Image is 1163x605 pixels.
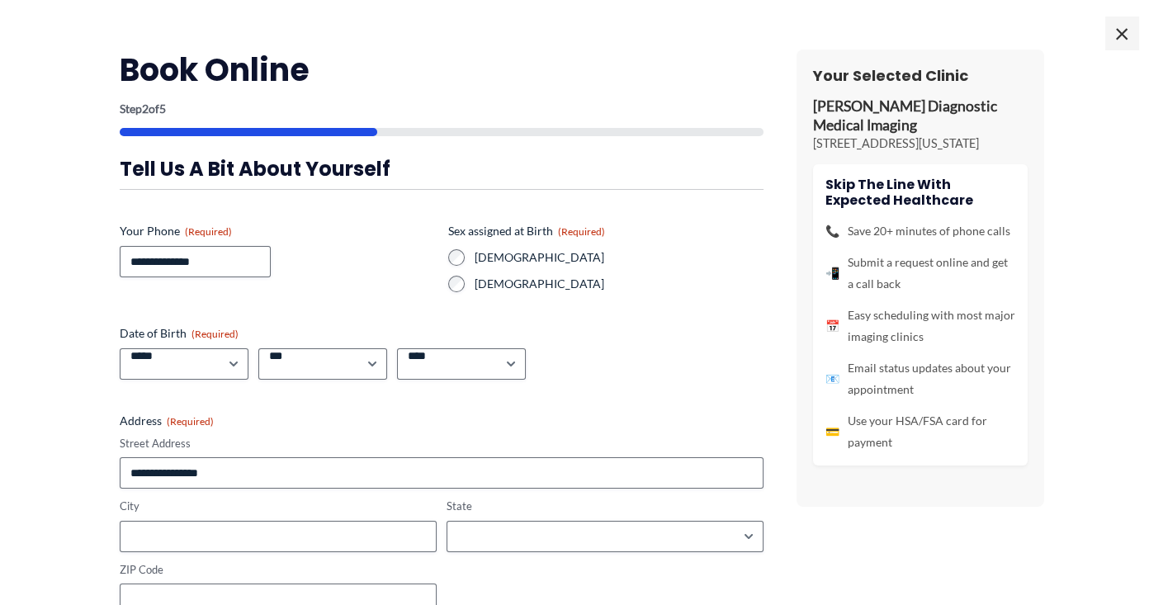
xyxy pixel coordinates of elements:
[120,156,764,182] h3: Tell us a bit about yourself
[825,410,1015,453] li: Use your HSA/FSA card for payment
[475,276,764,292] label: [DEMOGRAPHIC_DATA]
[825,421,839,442] span: 💳
[813,66,1028,85] h3: Your Selected Clinic
[159,102,166,116] span: 5
[120,499,437,514] label: City
[120,413,214,429] legend: Address
[825,305,1015,347] li: Easy scheduling with most major imaging clinics
[825,262,839,284] span: 📲
[825,357,1015,400] li: Email status updates about your appointment
[813,97,1028,135] p: [PERSON_NAME] Diagnostic Medical Imaging
[825,220,1015,242] li: Save 20+ minutes of phone calls
[120,223,435,239] label: Your Phone
[825,220,839,242] span: 📞
[120,562,437,578] label: ZIP Code
[185,225,232,238] span: (Required)
[475,249,764,266] label: [DEMOGRAPHIC_DATA]
[558,225,605,238] span: (Required)
[120,50,764,90] h2: Book Online
[825,315,839,337] span: 📅
[448,223,605,239] legend: Sex assigned at Birth
[447,499,764,514] label: State
[120,103,764,115] p: Step of
[825,252,1015,295] li: Submit a request online and get a call back
[1105,17,1138,50] span: ×
[167,415,214,428] span: (Required)
[142,102,149,116] span: 2
[825,177,1015,208] h4: Skip the line with Expected Healthcare
[191,328,239,340] span: (Required)
[120,436,764,451] label: Street Address
[825,368,839,390] span: 📧
[813,135,1028,152] p: [STREET_ADDRESS][US_STATE]
[120,325,239,342] legend: Date of Birth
